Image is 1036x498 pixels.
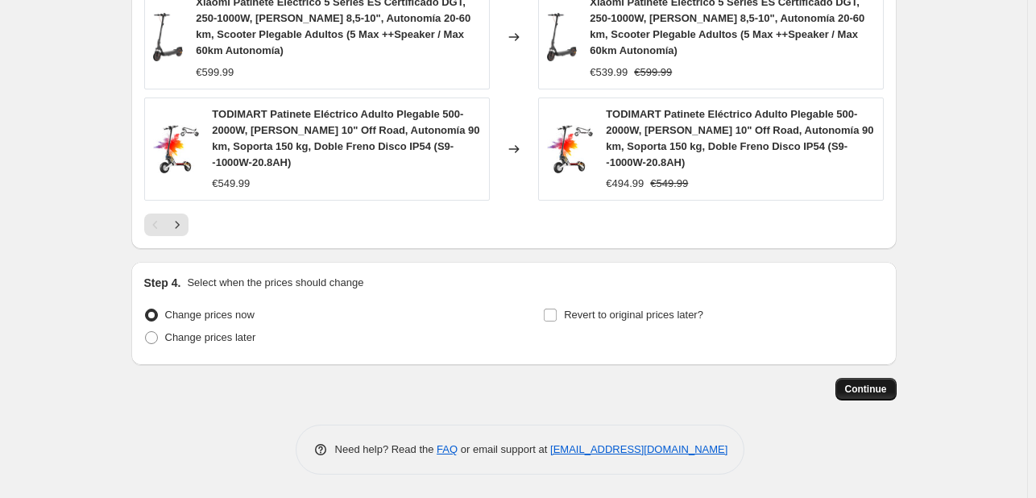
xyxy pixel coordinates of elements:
[845,383,887,396] span: Continue
[458,443,550,455] span: or email support at
[144,275,181,291] h2: Step 4.
[590,64,628,81] div: €539.99
[196,64,234,81] div: €599.99
[212,176,250,192] div: €549.99
[606,176,644,192] div: €494.99
[153,13,184,61] img: 61A2fJUkOpL._AC_SL1500_80x.jpg
[650,176,688,192] strike: €549.99
[547,125,594,173] img: 71jIiZfgvQL._AC_SL1500_80x.jpg
[187,275,363,291] p: Select when the prices should change
[144,214,189,236] nav: Pagination
[547,13,578,61] img: 61A2fJUkOpL._AC_SL1500_80x.jpg
[835,378,897,400] button: Continue
[564,309,703,321] span: Revert to original prices later?
[634,64,672,81] strike: €599.99
[335,443,437,455] span: Need help? Read the
[437,443,458,455] a: FAQ
[550,443,727,455] a: [EMAIL_ADDRESS][DOMAIN_NAME]
[212,108,479,168] span: TODIMART Patinete Eléctrico Adulto Plegable 500-2000W, [PERSON_NAME] 10" Off Road, Autonomía 90 k...
[153,125,200,173] img: 71jIiZfgvQL._AC_SL1500_80x.jpg
[166,214,189,236] button: Next
[606,108,873,168] span: TODIMART Patinete Eléctrico Adulto Plegable 500-2000W, [PERSON_NAME] 10" Off Road, Autonomía 90 k...
[165,309,255,321] span: Change prices now
[165,331,256,343] span: Change prices later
